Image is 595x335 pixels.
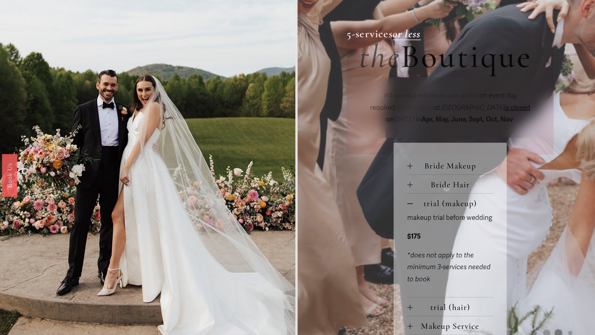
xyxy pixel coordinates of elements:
[407,194,493,212] button: trial (makeup)
[2,154,17,196] a: Book Us
[407,175,493,193] button: Bride Hair
[421,115,513,123] strong: Apr, May, June, Sept, Oct, Nov
[393,27,421,40] a: or less
[413,161,493,171] span: Bride Makeup
[414,115,514,123] span: in
[359,36,401,76] em: the
[407,232,421,241] strong: $175
[407,251,491,283] em: *does not apply to the minimum 3-services needed to book
[397,103,406,112] em: the
[407,297,493,316] button: trial (hair)
[388,91,478,100] strong: 3-service minimum per artist
[407,156,493,174] button: Bride Makeup
[401,36,532,76] span: Boutique
[397,103,434,112] span: Boutique
[413,179,493,190] span: Bride Hair
[407,212,493,224] p: makeup trial before wedding
[347,27,393,40] strong: 5-services
[407,316,493,335] button: Makeup Service
[370,91,519,112] span: on event day required.
[504,103,530,112] span: is closed
[434,103,504,112] em: at [GEOGRAPHIC_DATA]
[413,302,493,312] span: trial (hair)
[359,90,541,126] p: on
[413,198,493,208] span: trial (makeup)
[407,212,493,297] div: trial (makeup)
[394,115,414,123] em: [DATE]
[383,91,388,100] em: ✽
[413,321,493,331] span: Makeup Service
